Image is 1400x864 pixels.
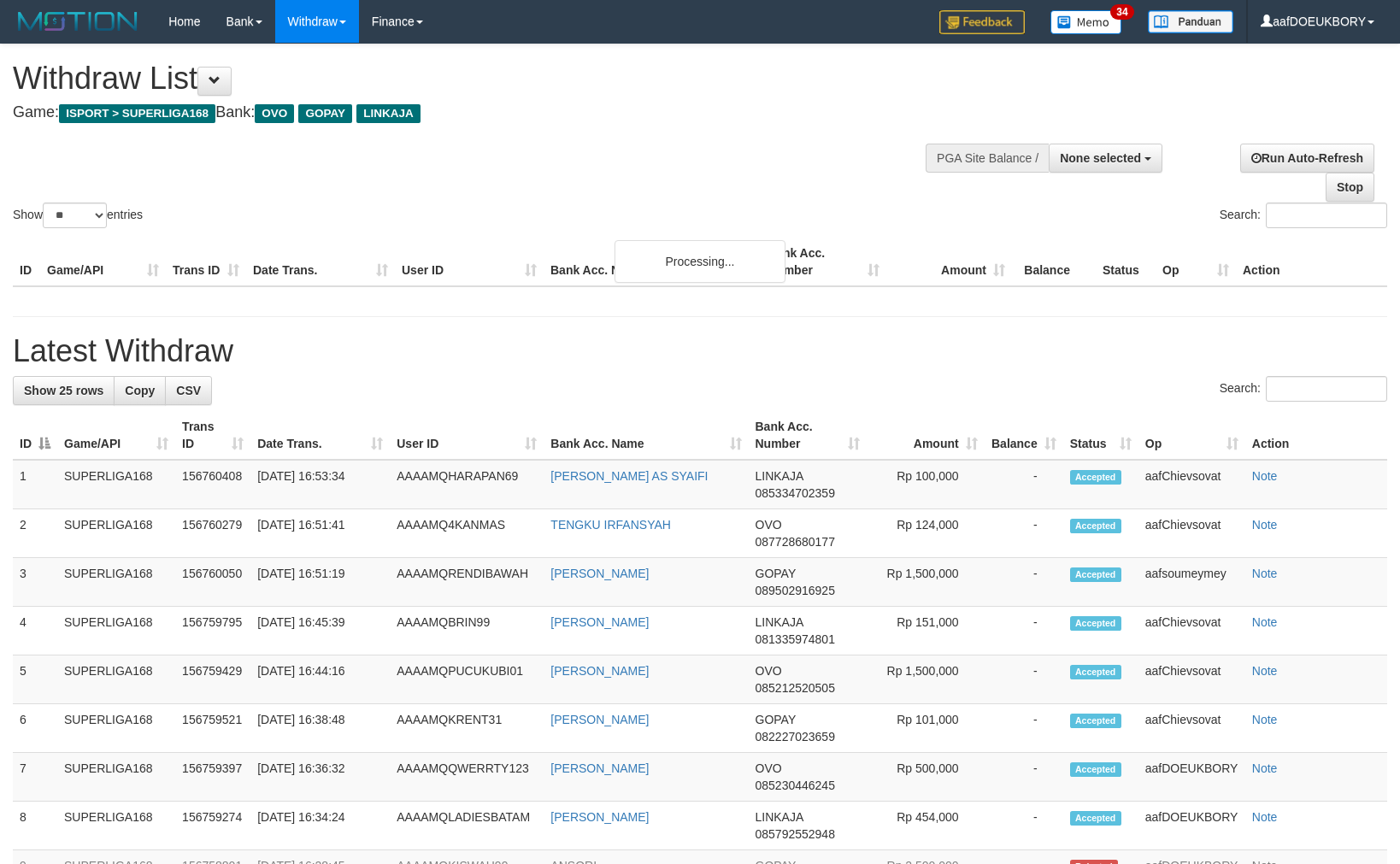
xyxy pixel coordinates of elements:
[985,655,1063,704] td: -
[939,10,1025,34] img: Feedback.jpg
[13,607,57,655] td: 4
[59,104,215,123] span: ISPORT > SUPERLIGA168
[756,535,835,549] span: Copy 087728680177 to clipboard
[250,655,390,704] td: [DATE] 16:44:16
[165,376,212,405] a: CSV
[1252,518,1278,532] a: Note
[13,62,916,96] h1: Withdraw List
[756,615,803,629] span: LINKAJA
[390,509,544,558] td: AAAAMQ4KANMAS
[390,607,544,655] td: AAAAMQBRIN99
[749,411,867,460] th: Bank Acc. Number: activate to sort column ascending
[1326,173,1374,202] a: Stop
[57,558,175,607] td: SUPERLIGA168
[985,509,1063,558] td: -
[175,411,250,460] th: Trans ID: activate to sort column ascending
[867,558,985,607] td: Rp 1,500,000
[1060,151,1141,165] span: None selected
[57,607,175,655] td: SUPERLIGA168
[761,238,886,286] th: Bank Acc. Number
[250,460,390,509] td: [DATE] 16:53:34
[13,376,115,405] a: Show 25 rows
[756,713,796,726] span: GOPAY
[544,238,761,286] th: Bank Acc. Name
[1070,519,1121,533] span: Accepted
[57,704,175,753] td: SUPERLIGA168
[985,607,1063,655] td: -
[1138,460,1245,509] td: aafChievsovat
[1138,655,1245,704] td: aafChievsovat
[926,144,1049,173] div: PGA Site Balance /
[175,655,250,704] td: 156759429
[390,460,544,509] td: AAAAMQHARAPAN69
[867,509,985,558] td: Rp 124,000
[298,104,352,123] span: GOPAY
[756,632,835,646] span: Copy 081335974801 to clipboard
[1236,238,1387,286] th: Action
[756,584,835,597] span: Copy 089502916925 to clipboard
[166,238,246,286] th: Trans ID
[1252,469,1278,483] a: Note
[13,509,57,558] td: 2
[1220,376,1387,402] label: Search:
[550,518,671,532] a: TENGKU IRFANSYAH
[40,238,166,286] th: Game/API
[756,469,803,483] span: LINKAJA
[756,681,835,695] span: Copy 085212520505 to clipboard
[550,761,649,775] a: [PERSON_NAME]
[1252,761,1278,775] a: Note
[886,238,1012,286] th: Amount
[1070,714,1121,728] span: Accepted
[13,411,57,460] th: ID: activate to sort column descending
[175,509,250,558] td: 156760279
[756,810,803,824] span: LINKAJA
[57,460,175,509] td: SUPERLIGA168
[175,460,250,509] td: 156760408
[1266,376,1387,402] input: Search:
[756,518,782,532] span: OVO
[250,607,390,655] td: [DATE] 16:45:39
[13,753,57,802] td: 7
[1138,802,1245,850] td: aafDOEUKBORY
[175,753,250,802] td: 156759397
[985,411,1063,460] th: Balance: activate to sort column ascending
[756,567,796,580] span: GOPAY
[13,9,143,34] img: MOTION_logo.png
[1012,238,1096,286] th: Balance
[255,104,294,123] span: OVO
[1240,144,1374,173] a: Run Auto-Refresh
[550,713,649,726] a: [PERSON_NAME]
[390,753,544,802] td: AAAAMQQWERRTY123
[356,104,421,123] span: LINKAJA
[1070,470,1121,485] span: Accepted
[1070,665,1121,679] span: Accepted
[550,664,649,678] a: [PERSON_NAME]
[13,334,1387,368] h1: Latest Withdraw
[390,655,544,704] td: AAAAMQPUCUKUBI01
[390,802,544,850] td: AAAAMQLADIESBATAM
[175,802,250,850] td: 156759274
[867,802,985,850] td: Rp 454,000
[1138,753,1245,802] td: aafDOEUKBORY
[13,460,57,509] td: 1
[43,203,107,228] select: Showentries
[176,384,201,397] span: CSV
[1138,607,1245,655] td: aafChievsovat
[250,509,390,558] td: [DATE] 16:51:41
[1070,567,1121,582] span: Accepted
[1070,616,1121,631] span: Accepted
[985,802,1063,850] td: -
[175,607,250,655] td: 156759795
[1096,238,1156,286] th: Status
[550,469,708,483] a: [PERSON_NAME] AS SYAIFI
[114,376,166,405] a: Copy
[1049,144,1162,173] button: None selected
[390,411,544,460] th: User ID: activate to sort column ascending
[756,827,835,841] span: Copy 085792552948 to clipboard
[1138,411,1245,460] th: Op: activate to sort column ascending
[550,567,649,580] a: [PERSON_NAME]
[985,753,1063,802] td: -
[1252,810,1278,824] a: Note
[13,203,143,228] label: Show entries
[1050,10,1122,34] img: Button%20Memo.svg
